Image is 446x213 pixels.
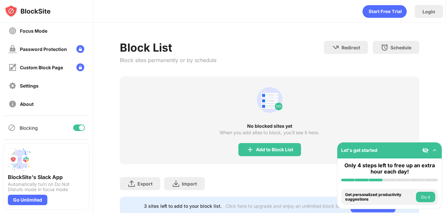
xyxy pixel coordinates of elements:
[416,192,435,202] button: Do it
[20,101,34,107] div: About
[120,41,216,54] div: Block List
[8,100,17,108] img: about-off.svg
[20,65,63,70] div: Custom Block Page
[8,182,85,192] div: Automatically turn on Do Not Disturb mode in focus mode
[422,9,435,14] div: Login
[76,45,84,53] img: lock-menu.svg
[8,63,17,72] img: customize-block-page-off.svg
[8,27,17,35] img: focus-off.svg
[20,46,67,52] div: Password Protection
[8,124,16,132] img: blocking-icon.svg
[226,203,343,209] div: Click here to upgrade and enjoy an unlimited block list.
[345,192,414,202] div: Get personalized productivity suggestions
[20,28,47,34] div: Focus Mode
[120,123,419,129] div: No blocked sites yet
[137,181,152,187] div: Export
[341,147,377,153] div: Let's get started
[5,5,51,18] img: logo-blocksite.svg
[8,148,31,171] img: push-slack.svg
[20,125,38,131] div: Blocking
[8,82,17,90] img: settings-off.svg
[422,147,429,154] img: eye-not-visible.svg
[431,147,438,154] img: omni-setup-toggle.svg
[362,5,407,18] div: animation
[144,203,222,209] div: 3 sites left to add to your block list.
[256,147,293,152] div: Add to Block List
[182,181,197,187] div: Import
[8,195,47,205] div: Go Unlimited
[120,57,216,63] div: Block sites permanently or by schedule
[341,162,438,175] div: Only 4 steps left to free up an extra hour each day!
[342,45,360,50] div: Redirect
[220,130,319,135] div: When you add sites to block, you’ll see it here.
[254,84,285,116] div: animation
[20,83,39,89] div: Settings
[390,45,411,50] div: Schedule
[76,63,84,71] img: lock-menu.svg
[8,174,85,180] div: BlockSite's Slack App
[8,45,17,53] img: password-protection-off.svg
